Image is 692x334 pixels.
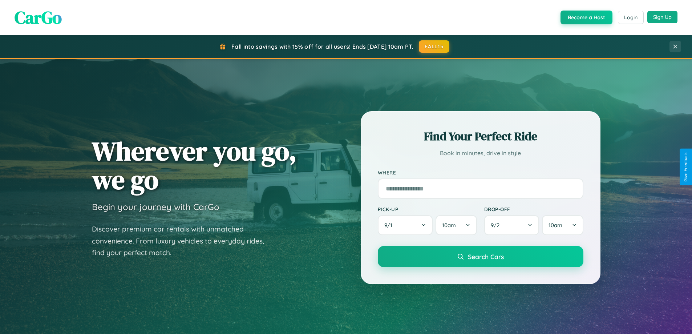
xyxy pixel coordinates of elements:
button: 9/1 [378,215,433,235]
h1: Wherever you go, we go [92,137,297,194]
span: 10am [549,222,562,229]
button: Sign Up [647,11,677,23]
p: Book in minutes, drive in style [378,148,583,158]
span: Search Cars [468,253,504,261]
div: Give Feedback [683,152,688,182]
label: Where [378,169,583,176]
span: 9 / 2 [491,222,503,229]
span: 10am [442,222,456,229]
h2: Find Your Perfect Ride [378,128,583,144]
label: Pick-up [378,206,477,212]
h3: Begin your journey with CarGo [92,201,219,212]
span: CarGo [15,5,62,29]
span: Fall into savings with 15% off for all users! Ends [DATE] 10am PT. [231,43,413,50]
button: Search Cars [378,246,583,267]
span: 9 / 1 [384,222,396,229]
button: 9/2 [484,215,539,235]
button: FALL15 [419,40,449,53]
button: 10am [436,215,477,235]
p: Discover premium car rentals with unmatched convenience. From luxury vehicles to everyday rides, ... [92,223,274,259]
label: Drop-off [484,206,583,212]
button: 10am [542,215,583,235]
button: Login [618,11,644,24]
button: Become a Host [561,11,612,24]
